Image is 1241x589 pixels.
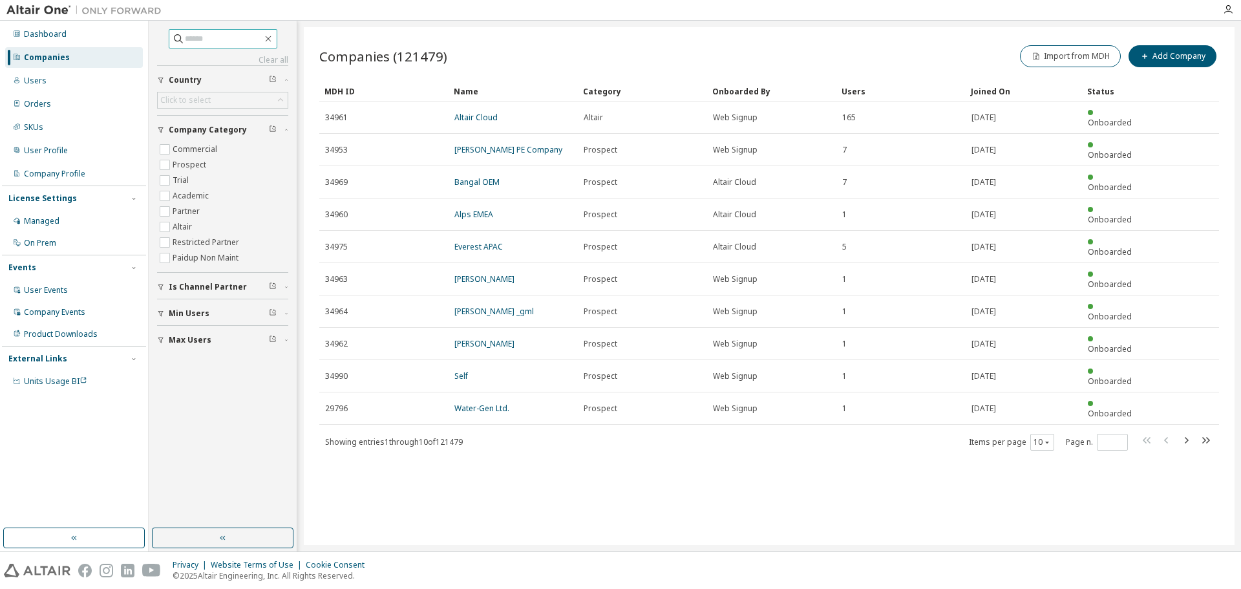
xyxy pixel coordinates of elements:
button: 10 [1034,437,1051,447]
span: Clear filter [269,308,277,319]
span: Clear filter [269,335,277,345]
span: Country [169,75,202,85]
img: facebook.svg [78,564,92,577]
a: Bangal OEM [454,177,500,187]
div: Events [8,262,36,273]
a: Water-Gen Ltd. [454,403,509,414]
button: Min Users [157,299,288,328]
span: Clear filter [269,75,277,85]
button: Country [157,66,288,94]
span: 34960 [325,209,348,220]
span: [DATE] [971,403,996,414]
div: Managed [24,216,59,226]
button: Import from MDH [1020,45,1121,67]
span: Clear filter [269,282,277,292]
span: [DATE] [971,371,996,381]
div: Product Downloads [24,329,98,339]
span: [DATE] [971,274,996,284]
div: MDH ID [324,81,443,102]
span: 34975 [325,242,348,252]
button: Is Channel Partner [157,273,288,301]
a: Clear all [157,55,288,65]
span: [DATE] [971,112,996,123]
span: Prospect [584,242,617,252]
a: [PERSON_NAME] _gml [454,306,534,317]
span: Onboarded [1088,376,1132,387]
span: 1 [842,274,847,284]
div: Status [1087,81,1141,102]
div: SKUs [24,122,43,133]
div: Joined On [971,81,1077,102]
div: Orders [24,99,51,109]
span: Companies (121479) [319,47,447,65]
span: Web Signup [713,403,758,414]
span: Onboarded [1088,214,1132,225]
span: Max Users [169,335,211,345]
div: Company Profile [24,169,85,179]
span: Onboarded [1088,408,1132,419]
span: Units Usage BI [24,376,87,387]
span: Prospect [584,403,617,414]
div: User Events [24,285,68,295]
span: 5 [842,242,847,252]
div: Companies [24,52,70,63]
span: 1 [842,339,847,349]
div: Click to select [160,95,211,105]
div: Click to select [158,92,288,108]
span: Min Users [169,308,209,319]
span: Altair Cloud [713,209,756,220]
img: Altair One [6,4,168,17]
div: Company Events [24,307,85,317]
span: Onboarded [1088,343,1132,354]
div: License Settings [8,193,77,204]
div: Privacy [173,560,211,570]
label: Prospect [173,157,209,173]
span: Web Signup [713,339,758,349]
label: Restricted Partner [173,235,242,250]
span: 7 [842,145,847,155]
span: 7 [842,177,847,187]
span: 1 [842,306,847,317]
div: Website Terms of Use [211,560,306,570]
div: Name [454,81,573,102]
span: Onboarded [1088,149,1132,160]
span: Prospect [584,339,617,349]
div: External Links [8,354,67,364]
span: Altair Cloud [713,177,756,187]
span: 29796 [325,403,348,414]
span: [DATE] [971,306,996,317]
label: Trial [173,173,191,188]
label: Paidup Non Maint [173,250,241,266]
span: Web Signup [713,371,758,381]
span: Company Category [169,125,247,135]
span: Onboarded [1088,311,1132,322]
a: [PERSON_NAME] [454,273,514,284]
img: youtube.svg [142,564,161,577]
img: altair_logo.svg [4,564,70,577]
span: Showing entries 1 through 10 of 121479 [325,436,463,447]
div: Onboarded By [712,81,831,102]
a: Alps EMEA [454,209,493,220]
span: Prospect [584,274,617,284]
button: Max Users [157,326,288,354]
img: instagram.svg [100,564,113,577]
span: Web Signup [713,306,758,317]
span: Is Channel Partner [169,282,247,292]
span: Altair Cloud [713,242,756,252]
span: [DATE] [971,145,996,155]
label: Altair [173,219,195,235]
span: Prospect [584,371,617,381]
span: 1 [842,371,847,381]
label: Commercial [173,142,220,157]
span: Prospect [584,145,617,155]
span: 34964 [325,306,348,317]
span: [DATE] [971,209,996,220]
span: Onboarded [1088,246,1132,257]
span: Web Signup [713,274,758,284]
label: Academic [173,188,211,204]
span: 34963 [325,274,348,284]
button: Add Company [1129,45,1216,67]
label: Partner [173,204,202,219]
span: [DATE] [971,242,996,252]
span: 34969 [325,177,348,187]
